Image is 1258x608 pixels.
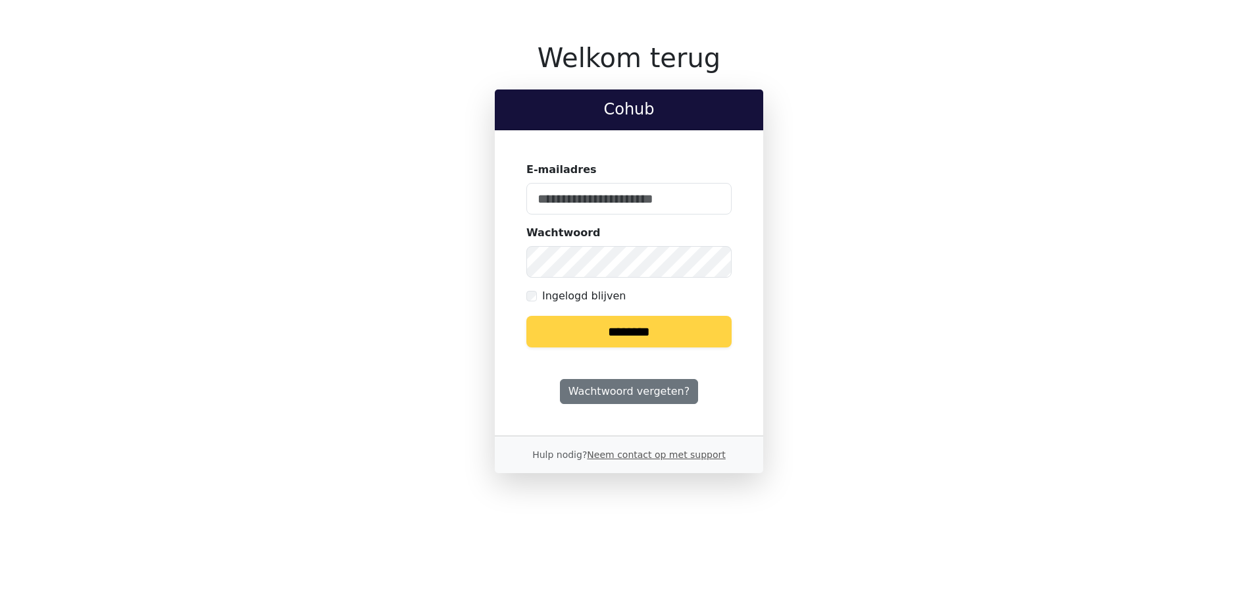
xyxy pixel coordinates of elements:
label: Ingelogd blijven [542,288,626,304]
small: Hulp nodig? [532,449,726,460]
a: Wachtwoord vergeten? [560,379,698,404]
h1: Welkom terug [495,42,763,74]
a: Neem contact op met support [587,449,725,460]
label: Wachtwoord [526,225,601,241]
label: E-mailadres [526,162,597,178]
h2: Cohub [505,100,753,119]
